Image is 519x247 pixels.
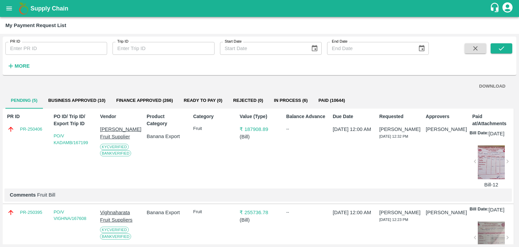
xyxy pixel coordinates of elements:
button: DOWNLOAD [476,81,508,92]
p: PO ID/ Trip ID/ Export Trip ID [54,113,93,127]
label: End Date [332,39,347,44]
p: [DATE] [489,130,504,137]
img: logo [17,2,30,15]
p: Vighnaharata Fruit Suppliers [100,209,140,224]
label: Start Date [225,39,242,44]
input: Enter Trip ID [113,42,214,55]
p: Fruit Bill [10,191,506,199]
span: KYC Verified [100,144,128,150]
p: Approvers [426,113,465,120]
p: Requested [379,113,419,120]
span: [DATE] 12:23 PM [379,218,408,222]
button: Choose date [415,42,428,55]
p: Product Category [147,113,186,127]
button: Choose date [308,42,321,55]
b: Supply Chain [30,5,68,12]
button: Pending (5) [5,92,43,109]
div: customer-support [490,2,501,15]
p: Category [193,113,233,120]
label: PR ID [10,39,20,44]
a: Supply Chain [30,4,490,13]
p: Balance Advance [286,113,326,120]
p: Bill-12 [478,181,505,188]
a: PO/V KADAMB/167199 [54,133,88,145]
button: Rejected (0) [228,92,269,109]
p: ( Bill ) [240,216,279,224]
div: -- [286,209,326,216]
p: [PERSON_NAME] [426,126,465,133]
p: [PERSON_NAME] [379,209,419,216]
p: ₹ 255736.78 [240,209,279,216]
a: PO/V VIGHNA/167608 [54,209,86,221]
p: Fruit [193,126,233,132]
p: Bill Date: [470,206,489,214]
p: PR ID [7,113,47,120]
p: Value (Type) [240,113,279,120]
a: PR-250395 [20,209,42,216]
p: ₹ 187908.89 [240,126,279,133]
b: Comments [10,192,36,198]
button: Ready To Pay (0) [178,92,228,109]
p: Banana Export [147,209,186,216]
span: [DATE] 12:32 PM [379,134,408,138]
input: Enter PR ID [5,42,107,55]
input: Start Date [220,42,305,55]
span: Bank Verified [100,150,131,156]
label: Trip ID [117,39,128,44]
p: Paid at/Attachments [472,113,512,127]
a: PR-250406 [20,126,42,133]
button: More [5,60,31,72]
div: account of current user [501,1,514,16]
p: Vendor [100,113,140,120]
button: Paid (10644) [313,92,351,109]
p: Due Date [333,113,372,120]
button: open drawer [1,1,17,16]
p: [DATE] 12:00 AM [333,209,372,216]
div: -- [286,126,326,132]
p: [PERSON_NAME] [426,209,465,216]
p: [PERSON_NAME] [379,126,419,133]
p: [DATE] 12:00 AM [333,126,372,133]
strong: More [15,63,30,69]
input: End Date [327,42,413,55]
button: Business Approved (10) [43,92,111,109]
p: Bill Date: [470,130,489,137]
span: Bank Verified [100,233,131,240]
p: [DATE] [489,206,504,214]
p: Banana Export [147,133,186,140]
button: Finance Approved (266) [111,92,178,109]
div: My Payment Request List [5,21,66,30]
p: [PERSON_NAME] Fruit Supplier [100,126,140,141]
span: KYC Verified [100,227,128,233]
p: Fruit [193,209,233,215]
p: ( Bill ) [240,133,279,140]
button: In Process (6) [269,92,313,109]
